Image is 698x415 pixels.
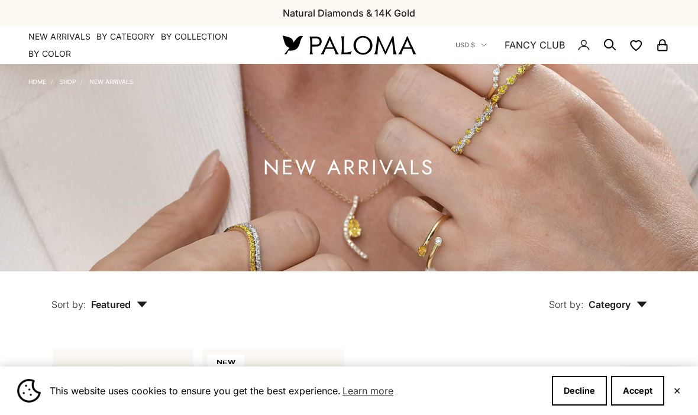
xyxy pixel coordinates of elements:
a: NEW ARRIVALS [89,78,133,85]
button: USD $ [455,40,487,50]
a: Shop [60,78,76,85]
button: Accept [611,376,664,406]
span: Sort by: [549,299,584,310]
span: NEW [208,354,244,371]
img: Cookie banner [17,379,41,403]
nav: Breadcrumb [28,76,133,85]
button: Sort by: Featured [24,271,174,321]
span: USD $ [455,40,475,50]
button: Sort by: Category [522,271,674,321]
span: Sort by: [51,299,86,310]
span: This website uses cookies to ensure you get the best experience. [50,382,542,400]
button: Decline [552,376,607,406]
h1: NEW ARRIVALS [263,160,435,175]
a: Learn more [341,382,395,400]
a: Home [28,78,46,85]
summary: By Color [28,48,71,60]
button: Close [673,387,681,394]
summary: By Collection [161,31,228,43]
nav: Secondary navigation [455,26,670,64]
a: FANCY CLUB [505,37,565,53]
a: NEW ARRIVALS [28,31,91,43]
span: Category [589,299,647,310]
p: Natural Diamonds & 14K Gold [283,5,415,21]
nav: Primary navigation [28,31,254,60]
span: Featured [91,299,147,310]
summary: By Category [96,31,155,43]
